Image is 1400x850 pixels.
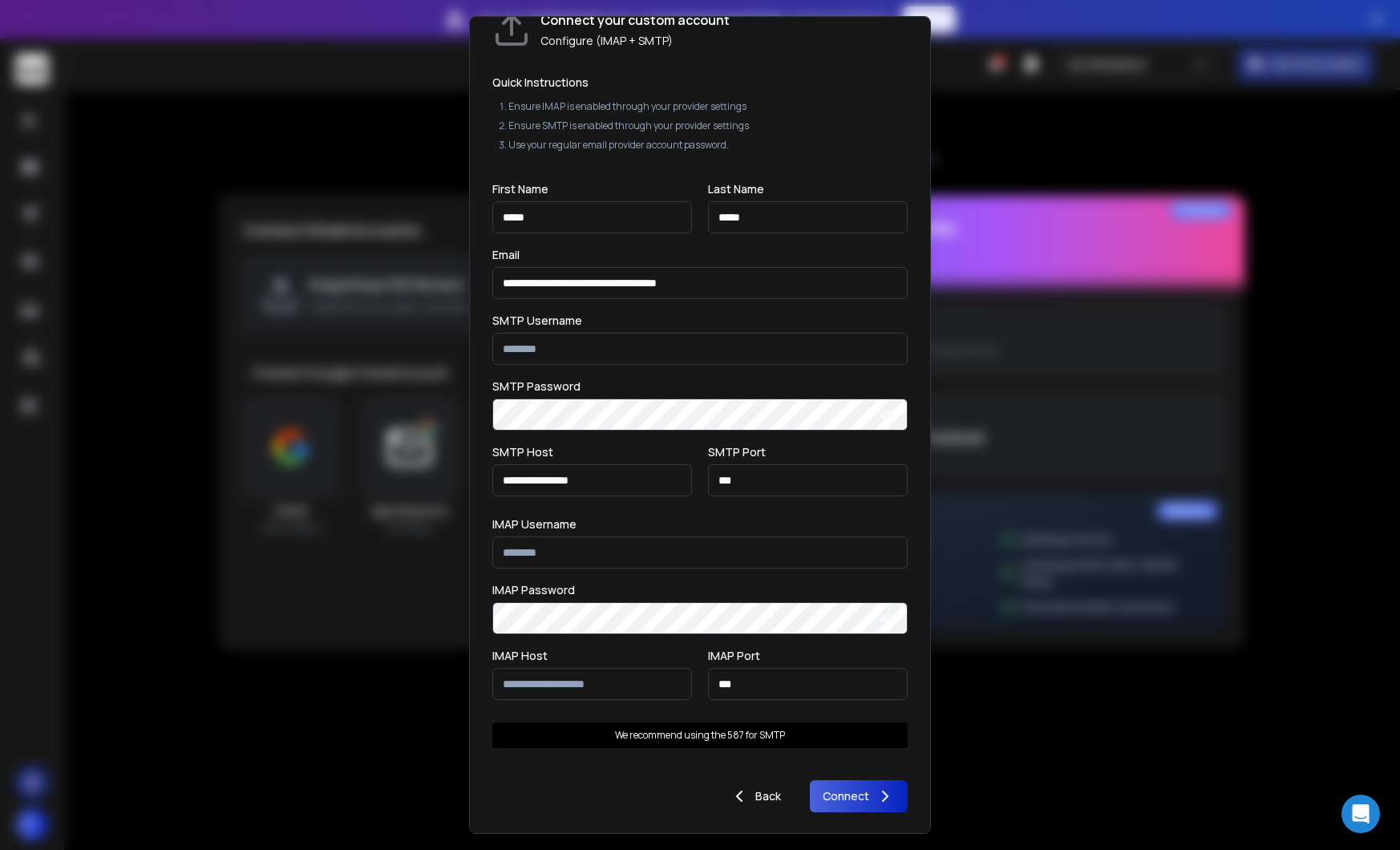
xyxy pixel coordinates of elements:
[492,75,908,91] h2: Quick Instructions
[508,139,908,152] li: Use your regular email provider account password.
[708,447,766,458] label: SMTP Port
[492,249,520,261] label: Email
[492,184,548,195] label: First Name
[492,585,575,596] label: IMAP Password
[708,650,760,662] label: IMAP Port
[508,100,908,113] li: Ensure IMAP is enabled through your provider settings
[540,33,730,49] p: Configure (IMAP + SMTP)
[492,381,581,392] label: SMTP Password
[492,650,548,662] label: IMAP Host
[540,10,730,30] h1: Connect your custom account
[717,780,794,812] button: Back
[492,315,582,326] label: SMTP Username
[810,780,908,812] button: Connect
[615,729,785,742] p: We recommend using the 587 for SMTP
[708,184,764,195] label: Last Name
[492,447,553,458] label: SMTP Host
[492,519,577,530] label: IMAP Username
[508,119,908,132] li: Ensure SMTP is enabled through your provider settings
[1341,795,1380,833] div: Open Intercom Messenger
